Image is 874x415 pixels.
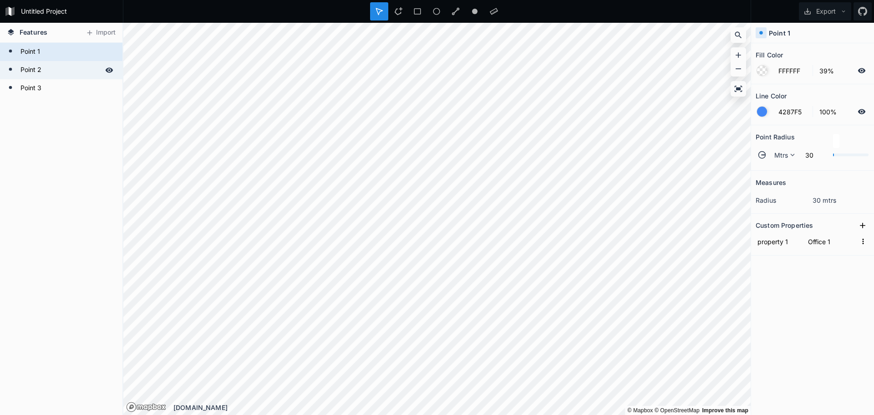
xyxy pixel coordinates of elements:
[627,407,653,414] a: Mapbox
[756,175,786,190] h2: Measures
[756,130,795,144] h2: Point Radius
[799,2,851,20] button: Export
[769,28,790,38] h4: Point 1
[774,150,788,160] span: Mtrs
[813,195,869,205] dd: 30 mtrs
[756,195,813,205] dt: radius
[81,26,120,40] button: Import
[756,235,802,248] input: Name
[20,27,47,37] span: Features
[806,235,857,248] input: Empty
[702,407,748,414] a: Map feedback
[756,48,783,62] h2: Fill Color
[173,403,751,412] div: [DOMAIN_NAME]
[655,407,700,414] a: OpenStreetMap
[800,149,828,160] input: 0
[126,402,166,412] a: Mapbox logo
[756,89,787,103] h2: Line Color
[756,218,813,232] h2: Custom Properties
